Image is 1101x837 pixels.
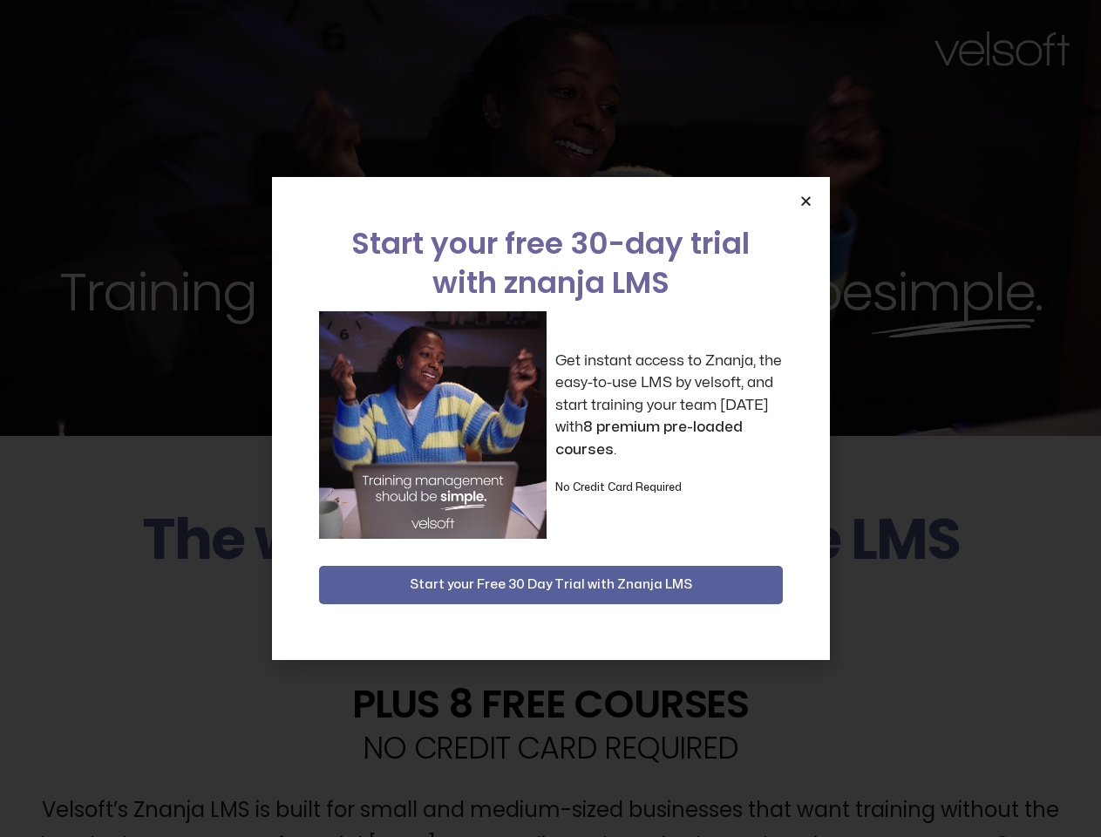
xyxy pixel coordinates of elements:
img: a woman sitting at her laptop dancing [319,311,547,539]
strong: 8 premium pre-loaded courses [555,419,743,457]
span: Start your Free 30 Day Trial with Znanja LMS [410,575,692,595]
a: Close [799,194,812,208]
button: Start your Free 30 Day Trial with Znanja LMS [319,566,783,604]
strong: No Credit Card Required [555,482,682,493]
p: Get instant access to Znanja, the easy-to-use LMS by velsoft, and start training your team [DATE]... [555,350,783,461]
h2: Start your free 30-day trial with znanja LMS [319,224,783,303]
